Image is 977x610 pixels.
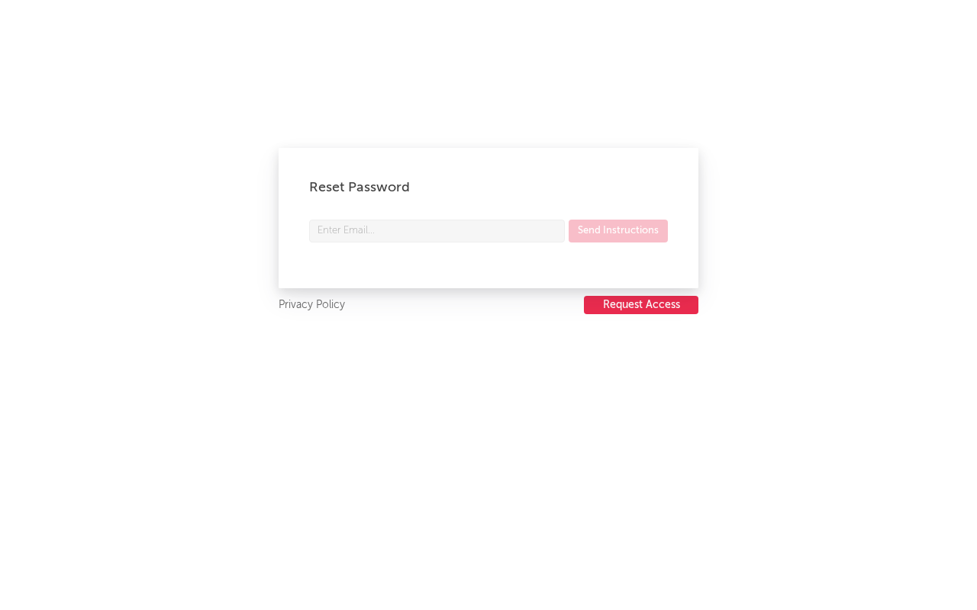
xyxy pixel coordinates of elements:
[279,296,345,315] a: Privacy Policy
[584,296,698,314] button: Request Access
[309,178,668,197] div: Reset Password
[584,296,698,315] a: Request Access
[309,220,565,242] input: Enter Email...
[569,220,668,242] button: Send Instructions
